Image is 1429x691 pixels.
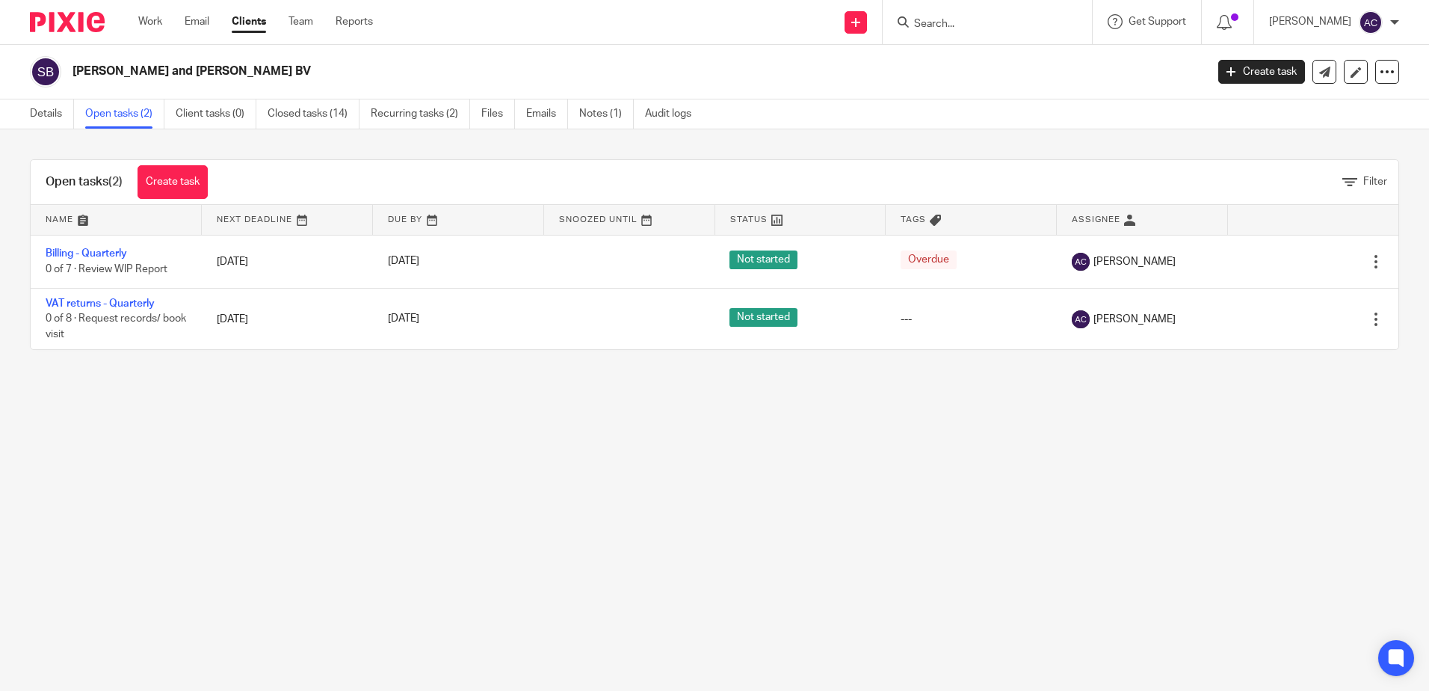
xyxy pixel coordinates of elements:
div: --- [901,312,1042,327]
span: 0 of 8 · Request records/ book visit [46,314,186,340]
span: Tags [901,215,926,224]
span: Not started [729,251,797,269]
span: [PERSON_NAME] [1093,312,1176,327]
a: Clients [232,14,266,29]
img: svg%3E [1072,253,1090,271]
a: Notes (1) [579,99,634,129]
a: Details [30,99,74,129]
a: Recurring tasks (2) [371,99,470,129]
p: [PERSON_NAME] [1269,14,1351,29]
span: Not started [729,308,797,327]
a: VAT returns - Quarterly [46,298,155,309]
a: Reports [336,14,373,29]
span: 0 of 7 · Review WIP Report [46,264,167,274]
a: Audit logs [645,99,703,129]
a: Create task [1218,60,1305,84]
a: Emails [526,99,568,129]
span: [DATE] [388,257,419,267]
a: Open tasks (2) [85,99,164,129]
span: Status [730,215,768,224]
img: svg%3E [1072,310,1090,328]
span: Get Support [1129,16,1186,27]
a: Client tasks (0) [176,99,256,129]
img: Pixie [30,12,105,32]
img: svg%3E [1359,10,1383,34]
a: Create task [138,165,208,199]
td: [DATE] [202,235,373,288]
td: [DATE] [202,288,373,349]
span: Snoozed Until [559,215,638,224]
input: Search [913,18,1047,31]
span: Overdue [901,251,957,269]
img: svg%3E [30,56,61,87]
span: [PERSON_NAME] [1093,254,1176,269]
a: Billing - Quarterly [46,248,127,259]
span: [DATE] [388,314,419,325]
a: Closed tasks (14) [268,99,359,129]
h1: Open tasks [46,174,123,190]
a: Team [288,14,313,29]
a: Files [481,99,515,129]
a: Work [138,14,162,29]
span: Filter [1363,176,1387,187]
h2: [PERSON_NAME] and [PERSON_NAME] BV [72,64,971,79]
a: Email [185,14,209,29]
span: (2) [108,176,123,188]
